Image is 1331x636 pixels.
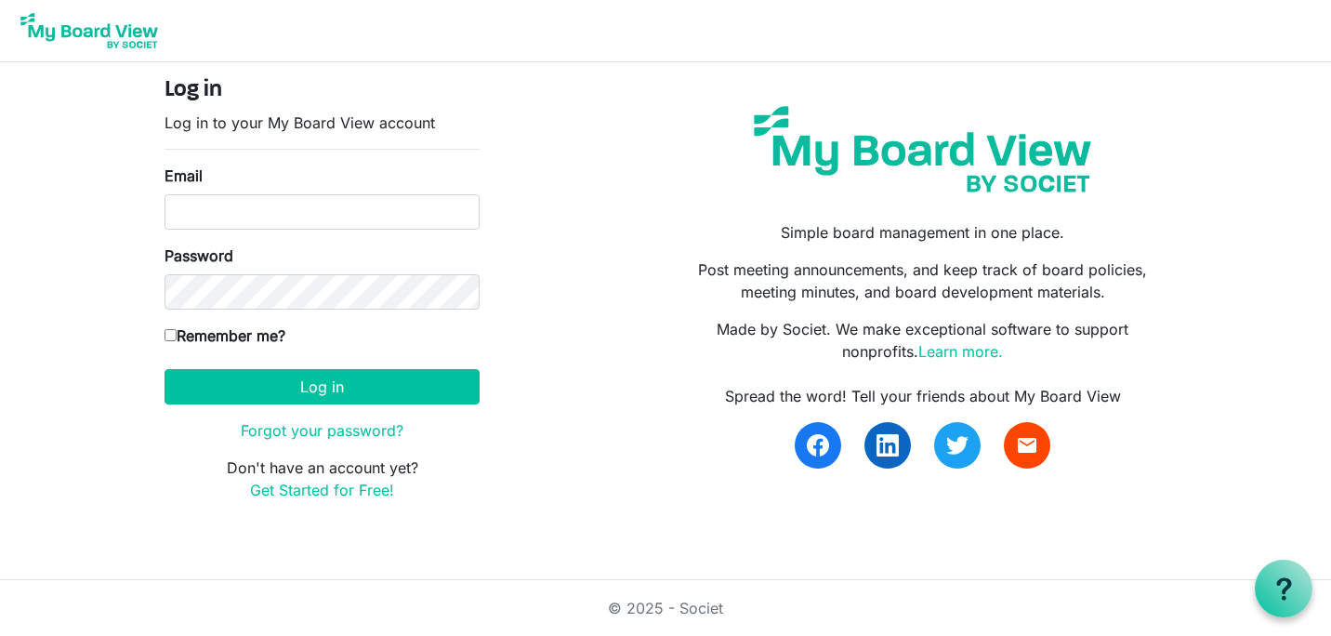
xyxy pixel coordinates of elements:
[740,92,1105,206] img: my-board-view-societ.svg
[1016,434,1038,457] span: email
[165,112,480,134] p: Log in to your My Board View account
[876,434,899,457] img: linkedin.svg
[679,258,1166,303] p: Post meeting announcements, and keep track of board policies, meeting minutes, and board developm...
[679,221,1166,244] p: Simple board management in one place.
[946,434,969,457] img: twitter.svg
[165,457,480,501] p: Don't have an account yet?
[165,369,480,404] button: Log in
[165,77,480,104] h4: Log in
[1004,422,1050,469] a: email
[679,385,1166,407] div: Spread the word! Tell your friends about My Board View
[165,329,177,341] input: Remember me?
[679,318,1166,363] p: Made by Societ. We make exceptional software to support nonprofits.
[15,7,164,54] img: My Board View Logo
[165,165,203,187] label: Email
[250,481,394,499] a: Get Started for Free!
[608,599,723,617] a: © 2025 - Societ
[165,245,233,267] label: Password
[165,325,285,347] label: Remember me?
[807,434,829,457] img: facebook.svg
[241,421,403,440] a: Forgot your password?
[918,342,1003,361] a: Learn more.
